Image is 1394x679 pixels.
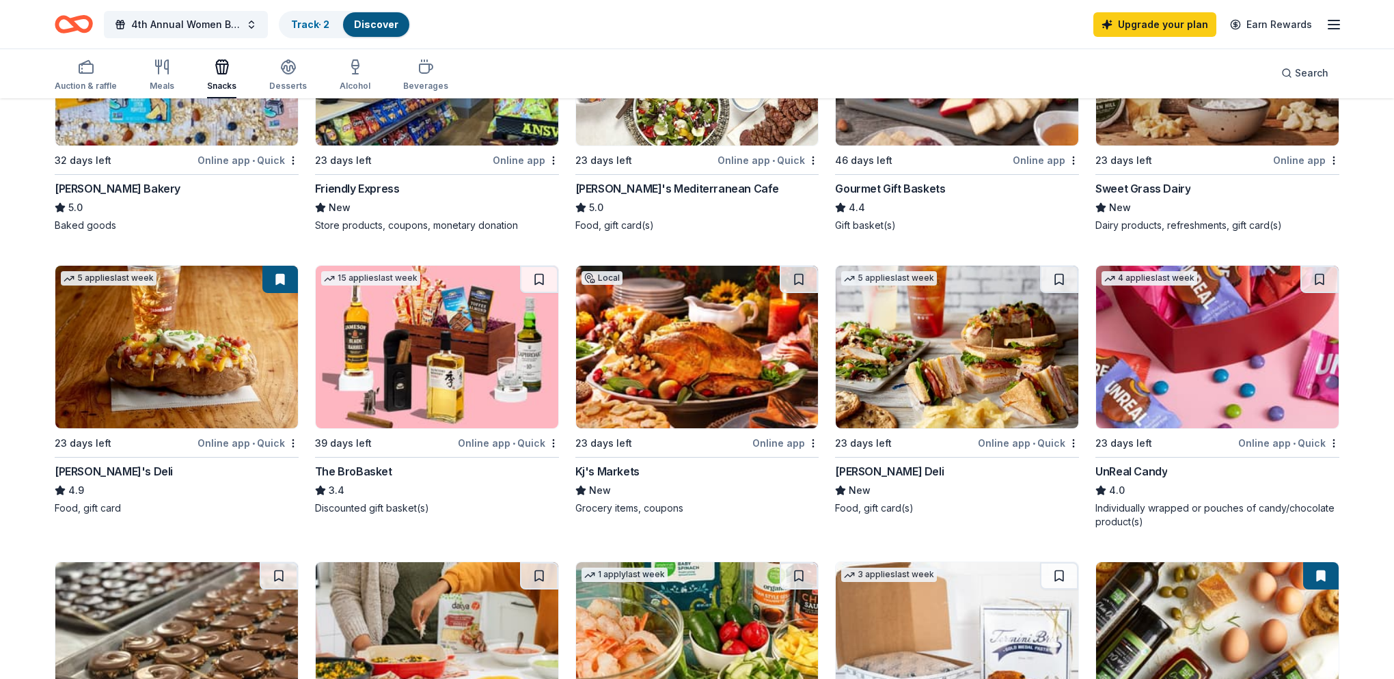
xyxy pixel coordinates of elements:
div: Beverages [403,81,448,92]
a: Image for Jason's Deli5 applieslast week23 days leftOnline app•Quick[PERSON_NAME]'s Deli4.9Food, ... [55,265,299,515]
img: Image for UnReal Candy [1096,266,1339,428]
div: Baked goods [55,219,299,232]
div: [PERSON_NAME]'s Deli [55,463,173,480]
button: Desserts [269,53,307,98]
span: • [252,438,255,449]
div: Dairy products, refreshments, gift card(s) [1095,219,1339,232]
a: Track· 2 [291,18,329,30]
span: • [512,438,515,449]
span: 4.4 [849,199,865,216]
div: 3 applies last week [841,568,937,582]
button: Track· 2Discover [279,11,411,38]
div: Online app [493,152,559,169]
div: 39 days left [315,435,372,452]
div: Meals [150,81,174,92]
div: 23 days left [575,435,632,452]
button: Alcohol [340,53,370,98]
a: Image for Kj's MarketsLocal23 days leftOnline appKj's MarketsNewGrocery items, coupons [575,265,819,515]
button: Meals [150,53,174,98]
div: Food, gift card [55,501,299,515]
div: Local [582,271,623,285]
a: Home [55,8,93,40]
div: Online app [1273,152,1339,169]
a: Earn Rewards [1222,12,1320,37]
div: Online app Quick [197,152,299,169]
button: Search [1270,59,1339,87]
div: 23 days left [315,152,372,169]
div: 15 applies last week [321,271,420,286]
a: Upgrade your plan [1093,12,1216,37]
div: Individually wrapped or pouches of candy/chocolate product(s) [1095,501,1339,529]
span: 4.9 [68,482,84,499]
div: Food, gift card(s) [575,219,819,232]
div: UnReal Candy [1095,463,1167,480]
div: Grocery items, coupons [575,501,819,515]
span: • [252,155,255,166]
span: • [1033,438,1035,449]
div: [PERSON_NAME] Bakery [55,180,180,197]
span: 4.0 [1109,482,1125,499]
div: [PERSON_NAME]'s Mediterranean Cafe [575,180,779,197]
img: Image for The BroBasket [316,266,558,428]
img: Image for McAlister's Deli [836,266,1078,428]
span: New [849,482,871,499]
div: Auction & raffle [55,81,117,92]
img: Image for Jason's Deli [55,266,298,428]
button: Beverages [403,53,448,98]
div: Sweet Grass Dairy [1095,180,1190,197]
div: 4 applies last week [1102,271,1197,286]
div: Kj's Markets [575,463,640,480]
span: 4th Annual Women Blessing Women Conference [131,16,241,33]
div: 23 days left [575,152,632,169]
a: Image for The BroBasket15 applieslast week39 days leftOnline app•QuickThe BroBasket3.4Discounted ... [315,265,559,515]
span: Search [1295,65,1328,81]
div: Store products, coupons, monetary donation [315,219,559,232]
div: 23 days left [835,435,892,452]
div: Desserts [269,81,307,92]
div: Online app Quick [458,434,559,452]
img: Image for Kj's Markets [576,266,819,428]
span: • [772,155,775,166]
span: New [589,482,611,499]
div: Discounted gift basket(s) [315,501,559,515]
div: Online app [752,434,819,452]
a: Discover [354,18,398,30]
div: Online app [1013,152,1079,169]
div: The BroBasket [315,463,392,480]
span: • [1293,438,1296,449]
div: Gourmet Gift Baskets [835,180,945,197]
div: 23 days left [1095,435,1152,452]
div: 23 days left [1095,152,1152,169]
div: 5 applies last week [61,271,156,286]
div: 5 applies last week [841,271,937,286]
a: Image for UnReal Candy4 applieslast week23 days leftOnline app•QuickUnReal Candy4.0Individually w... [1095,265,1339,529]
div: 23 days left [55,435,111,452]
div: Food, gift card(s) [835,501,1079,515]
div: Online app Quick [1238,434,1339,452]
span: New [329,199,351,216]
div: Online app Quick [717,152,819,169]
div: [PERSON_NAME] Deli [835,463,944,480]
div: Gift basket(s) [835,219,1079,232]
div: 46 days left [835,152,892,169]
div: Friendly Express [315,180,400,197]
button: 4th Annual Women Blessing Women Conference [104,11,268,38]
span: 3.4 [329,482,344,499]
div: Snacks [207,81,236,92]
span: 5.0 [589,199,603,216]
div: 1 apply last week [582,568,668,582]
div: Online app Quick [197,434,299,452]
button: Snacks [207,53,236,98]
button: Auction & raffle [55,53,117,98]
span: 5.0 [68,199,83,216]
div: 32 days left [55,152,111,169]
a: Image for McAlister's Deli5 applieslast week23 days leftOnline app•Quick[PERSON_NAME] DeliNewFood... [835,265,1079,515]
span: New [1109,199,1131,216]
div: Online app Quick [978,434,1079,452]
div: Alcohol [340,81,370,92]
